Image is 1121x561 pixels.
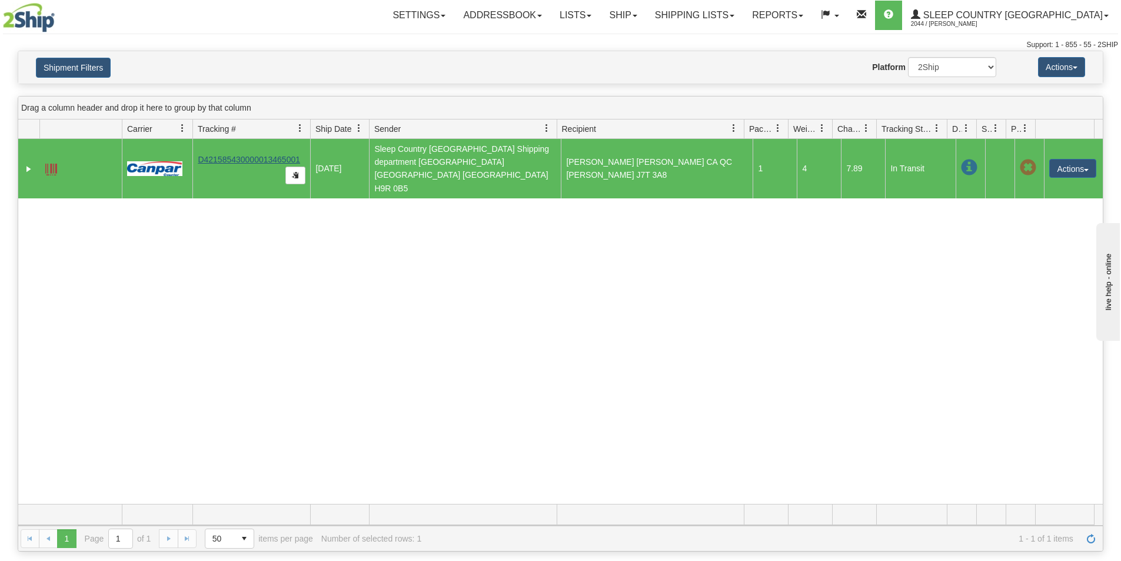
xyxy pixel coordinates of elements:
[1082,529,1100,548] a: Refresh
[127,161,182,176] img: 14 - Canpar
[212,533,228,545] span: 50
[961,160,977,176] span: In Transit
[172,118,192,138] a: Carrier filter column settings
[872,61,906,73] label: Platform
[561,139,753,198] td: [PERSON_NAME] [PERSON_NAME] CA QC [PERSON_NAME] J7T 3A8
[285,167,305,184] button: Copy to clipboard
[1020,160,1036,176] span: Pickup Not Assigned
[551,1,600,30] a: Lists
[454,1,551,30] a: Addressbook
[952,123,962,135] span: Delivery Status
[920,10,1103,20] span: Sleep Country [GEOGRAPHIC_DATA]
[812,118,832,138] a: Weight filter column settings
[882,123,933,135] span: Tracking Status
[753,139,797,198] td: 1
[749,123,774,135] span: Packages
[1094,220,1120,340] iframe: chat widget
[1015,118,1035,138] a: Pickup Status filter column settings
[290,118,310,138] a: Tracking # filter column settings
[205,529,313,549] span: items per page
[1038,57,1085,77] button: Actions
[1011,123,1021,135] span: Pickup Status
[1049,159,1096,178] button: Actions
[374,123,401,135] span: Sender
[841,139,885,198] td: 7.89
[9,10,109,19] div: live help - online
[198,155,300,164] a: D421585430000013465001
[856,118,876,138] a: Charge filter column settings
[369,139,561,198] td: Sleep Country [GEOGRAPHIC_DATA] Shipping department [GEOGRAPHIC_DATA] [GEOGRAPHIC_DATA] [GEOGRAPH...
[911,18,999,30] span: 2044 / [PERSON_NAME]
[646,1,743,30] a: Shipping lists
[986,118,1006,138] a: Shipment Issues filter column settings
[384,1,454,30] a: Settings
[36,58,111,78] button: Shipment Filters
[310,139,369,198] td: [DATE]
[109,529,132,548] input: Page 1
[562,123,596,135] span: Recipient
[23,163,35,175] a: Expand
[205,529,254,549] span: Page sizes drop down
[956,118,976,138] a: Delivery Status filter column settings
[793,123,818,135] span: Weight
[982,123,992,135] span: Shipment Issues
[45,158,57,177] a: Label
[349,118,369,138] a: Ship Date filter column settings
[600,1,646,30] a: Ship
[18,97,1103,119] div: grid grouping header
[430,534,1073,543] span: 1 - 1 of 1 items
[85,529,151,549] span: Page of 1
[768,118,788,138] a: Packages filter column settings
[902,1,1117,30] a: Sleep Country [GEOGRAPHIC_DATA] 2044 / [PERSON_NAME]
[321,534,421,543] div: Number of selected rows: 1
[537,118,557,138] a: Sender filter column settings
[885,139,956,198] td: In Transit
[743,1,812,30] a: Reports
[724,118,744,138] a: Recipient filter column settings
[235,529,254,548] span: select
[3,3,55,32] img: logo2044.jpg
[315,123,351,135] span: Ship Date
[127,123,152,135] span: Carrier
[57,529,76,548] span: Page 1
[3,40,1118,50] div: Support: 1 - 855 - 55 - 2SHIP
[837,123,862,135] span: Charge
[927,118,947,138] a: Tracking Status filter column settings
[198,123,236,135] span: Tracking #
[797,139,841,198] td: 4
